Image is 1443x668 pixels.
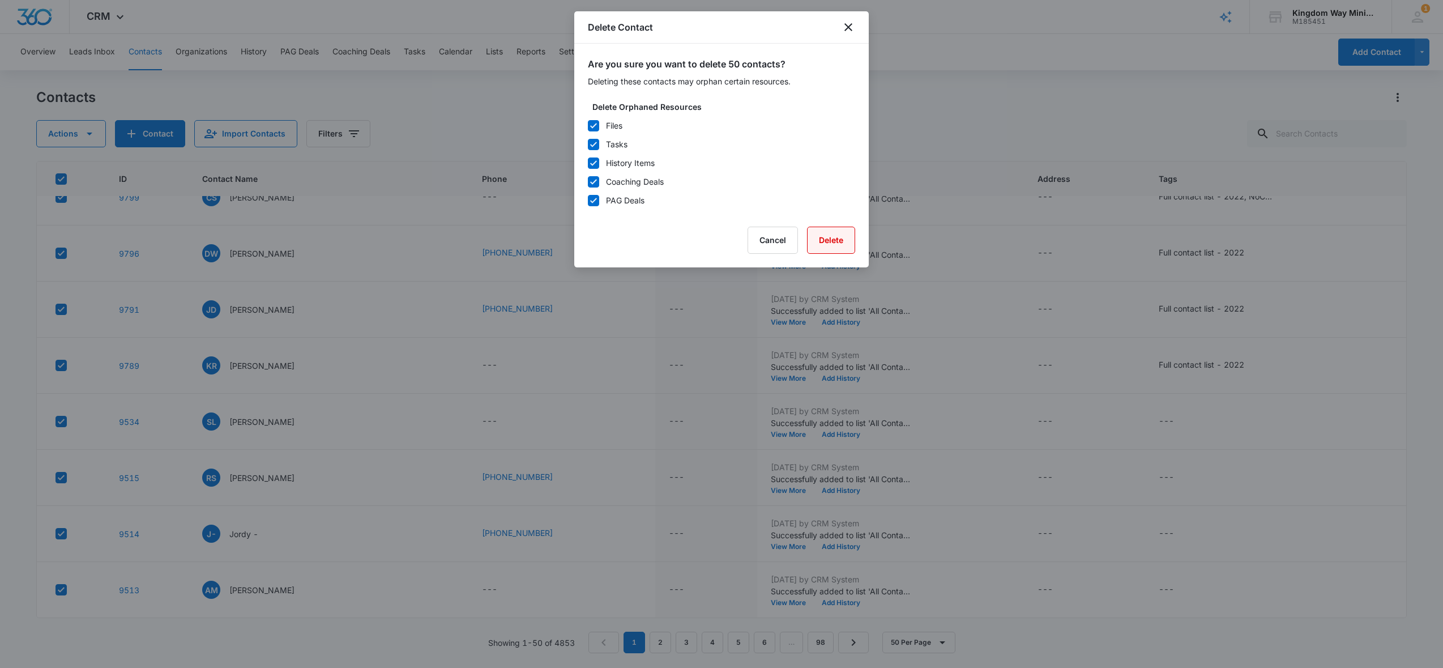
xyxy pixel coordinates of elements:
button: close [842,20,855,34]
button: Cancel [748,227,798,254]
div: Coaching Deals [606,176,664,188]
div: History Items [606,157,655,169]
div: PAG Deals [606,194,644,206]
h2: Are you sure you want to delete 50 contacts? [588,57,855,71]
button: Delete [807,227,855,254]
p: Deleting these contacts may orphan certain resources. [588,75,855,87]
label: Delete Orphaned Resources [592,101,860,113]
h1: Delete Contact [588,20,653,34]
div: Files [606,120,622,131]
div: Tasks [606,138,627,150]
